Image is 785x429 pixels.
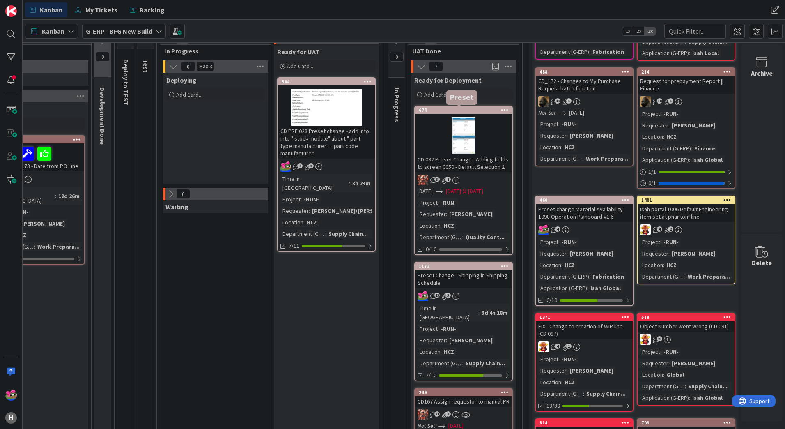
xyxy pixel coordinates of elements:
span: : [668,359,670,368]
span: 4 [555,344,560,349]
div: Request for prepayment Report || Finance [638,76,735,94]
span: : [567,131,568,140]
div: 460 [539,197,633,203]
span: : [441,221,442,230]
span: 2 [308,163,314,168]
div: [PERSON_NAME] [670,121,717,130]
div: 488 [539,69,633,75]
span: : [668,121,670,130]
div: 518 [638,314,735,321]
span: : [660,347,661,356]
div: [PERSON_NAME] [447,336,495,345]
div: Work Prepara... [35,242,82,251]
span: : [689,393,690,402]
a: 518Object Number went wrong (CD 091)LCProject:-RUN-Requester:[PERSON_NAME]Location:GlobalDepartme... [637,313,735,406]
div: LC [536,341,633,352]
a: 460Preset change Material Availability - 1098 Operation Planboard V1.6JKProject:-RUN-Requester:[P... [535,196,634,306]
span: : [561,378,562,387]
span: : [309,206,310,215]
div: 674CD 092 Preset Change - Adding fields to screen 0050 - Default Selection 2 [415,106,512,172]
div: Location [538,143,561,152]
div: 674 [415,106,512,114]
div: [PERSON_NAME] [670,359,717,368]
div: Max 3 [199,65,212,69]
span: Waiting [165,203,188,211]
span: 7 [429,62,443,71]
div: Requester [418,210,446,219]
div: Requester [640,249,668,258]
span: 2 [445,411,451,417]
div: 814 [539,420,633,426]
a: 1173Preset Change - Shipping in Shipping ScheduleJKTime in [GEOGRAPHIC_DATA]:3d 4h 18mProject:-RU... [414,262,513,381]
div: Requester [418,336,446,345]
div: LC [638,334,735,345]
a: 1371FIX - Change to creation of WIP line (CD 097)LCProject:-RUN-Requester:[PERSON_NAME]Location:H... [535,313,634,412]
span: 23 [657,336,662,341]
div: 12d 26m [56,191,82,201]
div: 518 [641,314,735,320]
div: Isah portal 1006 Default Engineering item set at phantom line [638,204,735,222]
div: Project [538,120,558,129]
span: Backlog [140,5,165,15]
span: My Tickets [85,5,117,15]
div: -RUN- [560,355,579,364]
span: 1 [668,98,673,104]
span: Add Card... [287,62,313,70]
span: : [660,109,661,118]
div: Preset change Material Availability - 1098 Operation Planboard V1.6 [536,204,633,222]
div: 239 [419,390,512,395]
div: HCZ [305,218,319,227]
span: [DATE] [418,187,433,196]
span: 4 [297,163,303,168]
div: Department (G-ERP) [538,47,589,56]
span: 1x [622,27,634,35]
div: Project [640,347,660,356]
span: 1 [566,98,572,104]
div: Application (G-ERP) [640,393,689,402]
span: : [583,389,584,398]
span: : [663,132,664,141]
div: Work Prepara... [584,154,630,163]
img: JK [418,291,428,301]
div: Location [418,221,441,230]
div: Project [640,109,660,118]
span: : [689,155,690,164]
div: Supply Chain... [686,382,730,391]
div: 518Object Number went wrong (CD 091) [638,314,735,332]
div: Project [280,195,301,204]
div: 709 [641,420,735,426]
div: Time in [GEOGRAPHIC_DATA] [418,304,478,322]
img: JK [5,389,17,401]
img: JK [418,409,428,420]
span: Ready for Deployment [414,76,482,84]
div: CD167 Assign requestor to manual PR [415,396,512,407]
span: 0 [181,62,195,71]
div: Time in [GEOGRAPHIC_DATA] [280,174,349,192]
span: : [34,242,35,251]
span: : [663,261,664,270]
div: 504 [278,78,375,85]
div: CD 092 Preset Change - Adding fields to screen 0050 - Default Selection 2 [415,154,512,172]
span: 0 [96,52,110,62]
div: JK [278,161,375,172]
span: 21 [434,411,440,417]
div: Fabrication [590,272,626,281]
div: Department (G-ERP) [640,272,684,281]
div: [PERSON_NAME] [19,219,67,228]
span: : [583,154,584,163]
span: : [55,191,56,201]
div: Supply Chain... [584,389,628,398]
span: : [438,324,439,333]
div: 1173 [415,263,512,270]
span: : [558,120,560,129]
span: 32 [555,98,560,104]
div: [DATE] [468,187,483,196]
div: Location [280,218,303,227]
div: 0/1 [638,178,735,188]
div: [PERSON_NAME] [447,210,495,219]
span: Kanban [42,26,64,36]
span: : [325,229,326,238]
a: 504CD PRE 028 Preset change - add info into " stock module" about " part type manufacturer" + par... [277,77,376,252]
span: : [587,284,588,293]
div: HCZ [562,261,577,270]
